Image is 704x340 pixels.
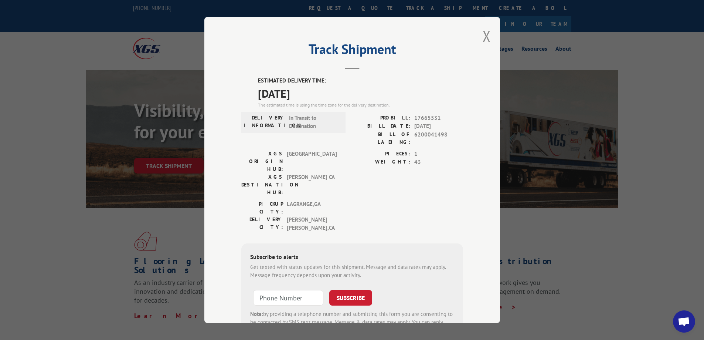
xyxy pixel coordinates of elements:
div: The estimated time is using the time zone for the delivery destination. [258,102,463,108]
span: In Transit to Destination [289,114,339,131]
label: BILL OF LADING: [352,131,411,146]
button: SUBSCRIBE [329,290,372,306]
div: Get texted with status updates for this shipment. Message and data rates may apply. Message frequ... [250,263,454,280]
label: PICKUP CITY: [241,200,283,216]
input: Phone Number [253,290,323,306]
label: BILL DATE: [352,122,411,131]
span: 43 [414,158,463,166]
label: ESTIMATED DELIVERY TIME: [258,77,463,85]
span: 6200041498 [414,131,463,146]
span: LAGRANGE , GA [287,200,337,216]
button: Close modal [483,26,491,46]
label: PIECES: [352,150,411,158]
div: Subscribe to alerts [250,252,454,263]
span: [DATE] [414,122,463,131]
label: XGS DESTINATION HUB: [241,173,283,196]
label: XGS ORIGIN HUB: [241,150,283,173]
h2: Track Shipment [241,44,463,58]
label: DELIVERY CITY: [241,216,283,232]
span: [DATE] [258,85,463,102]
strong: Note: [250,310,263,317]
label: DELIVERY INFORMATION: [244,114,285,131]
label: PROBILL: [352,114,411,122]
span: 1 [414,150,463,158]
div: by providing a telephone number and submitting this form you are consenting to be contacted by SM... [250,310,454,335]
div: Open chat [673,310,695,333]
span: [PERSON_NAME] [PERSON_NAME] , CA [287,216,337,232]
label: WEIGHT: [352,158,411,166]
span: [PERSON_NAME] CA [287,173,337,196]
span: 17665531 [414,114,463,122]
span: [GEOGRAPHIC_DATA] [287,150,337,173]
